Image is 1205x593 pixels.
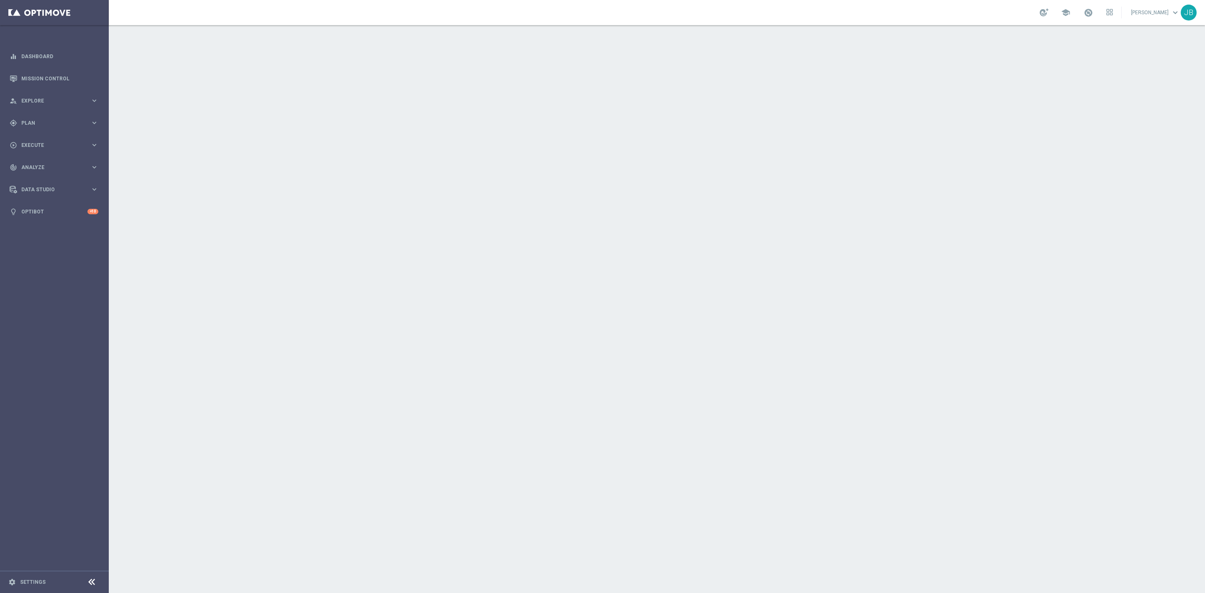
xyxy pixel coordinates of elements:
[90,97,98,105] i: keyboard_arrow_right
[9,164,99,171] button: track_changes Analyze keyboard_arrow_right
[9,98,99,104] button: person_search Explore keyboard_arrow_right
[1061,8,1070,17] span: school
[9,53,99,60] button: equalizer Dashboard
[10,200,98,223] div: Optibot
[90,185,98,193] i: keyboard_arrow_right
[10,97,90,105] div: Explore
[21,143,90,148] span: Execute
[21,187,90,192] span: Data Studio
[90,141,98,149] i: keyboard_arrow_right
[90,119,98,127] i: keyboard_arrow_right
[21,98,90,103] span: Explore
[10,164,17,171] i: track_changes
[10,141,17,149] i: play_circle_outline
[9,142,99,149] button: play_circle_outline Execute keyboard_arrow_right
[10,119,90,127] div: Plan
[10,97,17,105] i: person_search
[10,119,17,127] i: gps_fixed
[9,75,99,82] button: Mission Control
[1130,6,1181,19] a: [PERSON_NAME]keyboard_arrow_down
[87,209,98,214] div: +10
[10,186,90,193] div: Data Studio
[10,67,98,90] div: Mission Control
[10,141,90,149] div: Execute
[8,578,16,586] i: settings
[21,45,98,67] a: Dashboard
[21,165,90,170] span: Analyze
[1171,8,1180,17] span: keyboard_arrow_down
[20,580,46,585] a: Settings
[21,200,87,223] a: Optibot
[1181,5,1197,21] div: JB
[10,208,17,216] i: lightbulb
[9,120,99,126] button: gps_fixed Plan keyboard_arrow_right
[10,45,98,67] div: Dashboard
[10,164,90,171] div: Analyze
[9,186,99,193] button: Data Studio keyboard_arrow_right
[21,67,98,90] a: Mission Control
[10,53,17,60] i: equalizer
[90,163,98,171] i: keyboard_arrow_right
[21,121,90,126] span: Plan
[9,208,99,215] button: lightbulb Optibot +10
